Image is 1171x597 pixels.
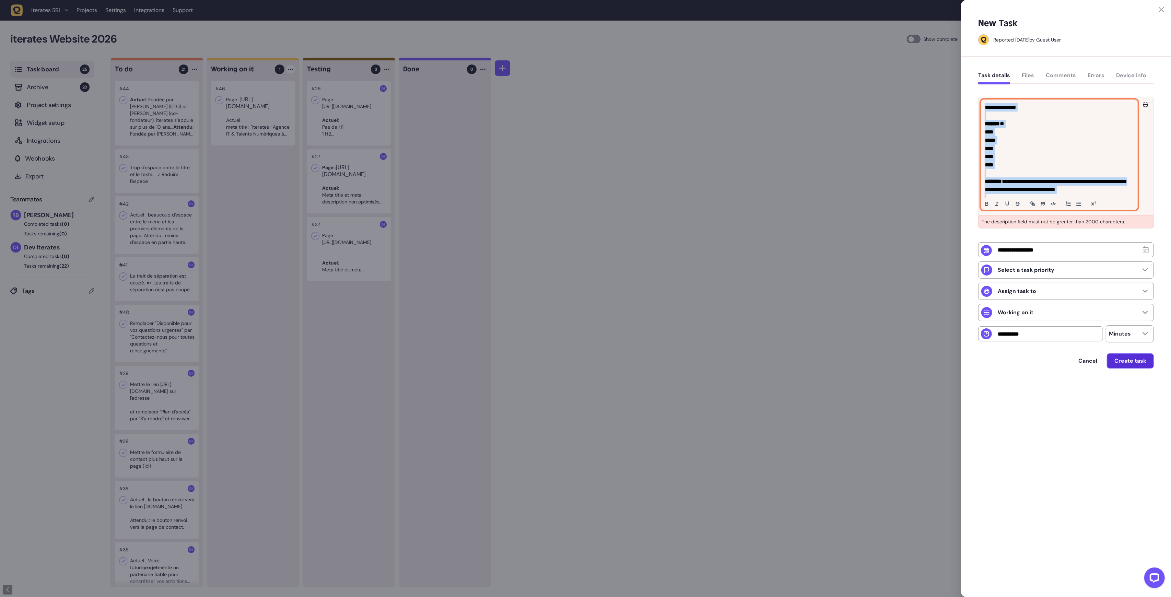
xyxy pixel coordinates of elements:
[998,288,1036,295] p: Assign task to
[998,309,1033,316] p: Working on it
[1072,354,1104,368] button: Cancel
[1109,330,1131,337] p: Minutes
[998,267,1054,273] p: Select a task priority
[979,215,1154,228] p: The description field must not be greater than 2000 characters.
[993,36,1061,43] div: by Guest User
[978,18,1018,29] h5: New Task
[1139,565,1168,594] iframe: LiveChat chat widget
[1107,353,1154,368] button: Create task
[979,35,989,45] img: Guest User
[978,72,1010,84] button: Task details
[1078,357,1097,364] span: Cancel
[993,37,1029,43] div: Reported [DATE]
[1114,357,1146,364] span: Create task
